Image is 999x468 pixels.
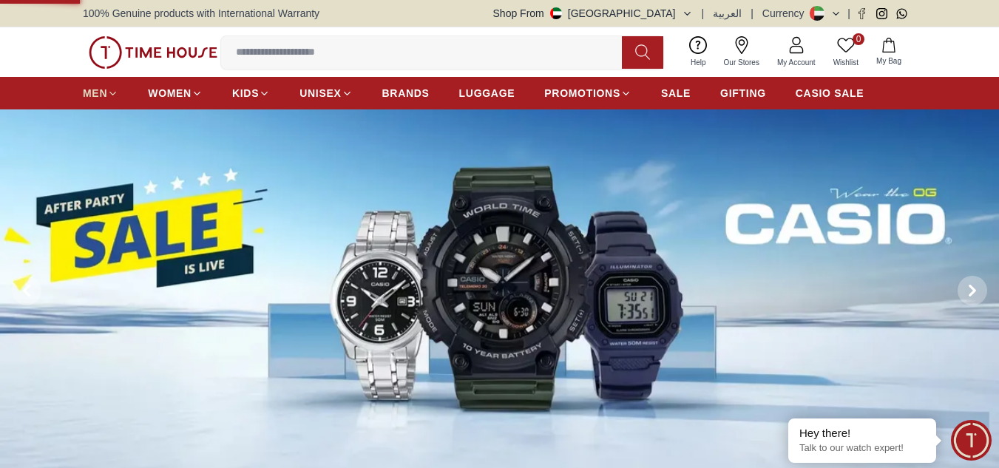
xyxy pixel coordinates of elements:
a: UNISEX [299,80,352,106]
a: Whatsapp [896,8,907,19]
span: UNISEX [299,86,341,101]
span: WOMEN [148,86,192,101]
span: CASIO SALE [796,86,864,101]
img: ... [89,36,217,69]
span: | [751,6,754,21]
a: BRANDS [382,80,430,106]
button: Shop From[GEOGRAPHIC_DATA] [493,6,693,21]
p: Talk to our watch expert! [799,442,925,455]
a: GIFTING [720,80,766,106]
div: Chat Widget [951,420,992,461]
span: My Account [771,57,822,68]
a: 0Wishlist [824,33,867,71]
span: KIDS [232,86,259,101]
span: My Bag [870,55,907,67]
a: LUGGAGE [459,80,515,106]
span: GIFTING [720,86,766,101]
span: 0 [853,33,864,45]
a: WOMEN [148,80,203,106]
span: | [702,6,705,21]
span: 100% Genuine products with International Warranty [83,6,319,21]
a: Help [682,33,715,71]
span: | [847,6,850,21]
span: SALE [661,86,691,101]
a: SALE [661,80,691,106]
button: My Bag [867,35,910,69]
div: Hey there! [799,426,925,441]
a: PROMOTIONS [544,80,631,106]
span: BRANDS [382,86,430,101]
span: PROMOTIONS [544,86,620,101]
div: Currency [762,6,810,21]
span: Our Stores [718,57,765,68]
a: KIDS [232,80,270,106]
span: Help [685,57,712,68]
a: Facebook [856,8,867,19]
img: United Arab Emirates [550,7,562,19]
span: LUGGAGE [459,86,515,101]
a: MEN [83,80,118,106]
a: CASIO SALE [796,80,864,106]
a: Instagram [876,8,887,19]
a: Our Stores [715,33,768,71]
span: MEN [83,86,107,101]
button: العربية [713,6,742,21]
span: Wishlist [827,57,864,68]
